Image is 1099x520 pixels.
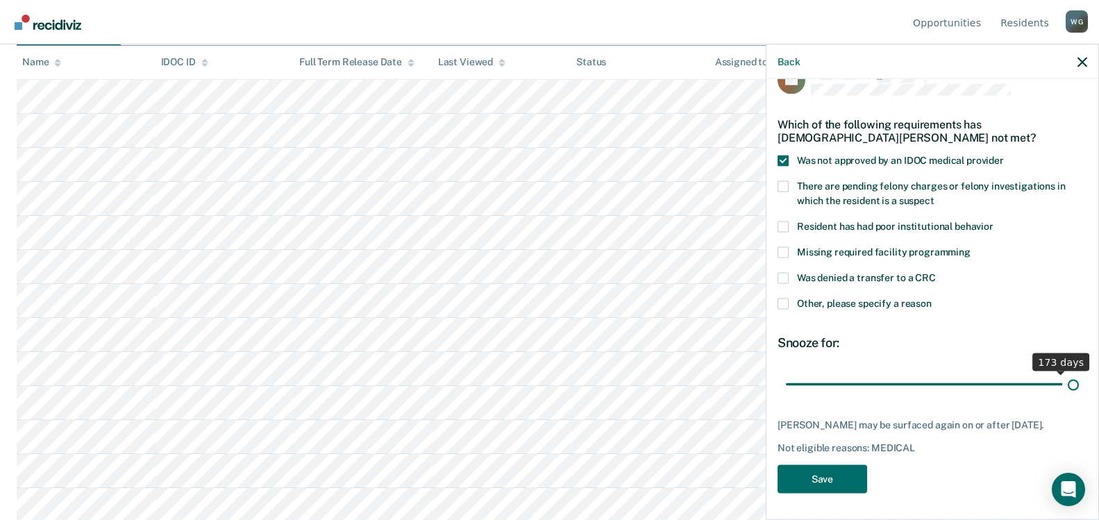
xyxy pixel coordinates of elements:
[715,56,780,68] div: Assigned to
[1032,353,1089,371] div: 173 days
[778,56,800,67] button: Back
[797,220,993,231] span: Resident has had poor institutional behavior
[797,180,1066,206] span: There are pending felony charges or felony investigations in which the resident is a suspect
[299,56,414,68] div: Full Term Release Date
[778,106,1087,155] div: Which of the following requirements has [DEMOGRAPHIC_DATA][PERSON_NAME] not met?
[797,297,932,308] span: Other, please specify a reason
[15,15,81,30] img: Recidiviz
[22,56,61,68] div: Name
[1066,10,1088,33] button: Profile dropdown button
[1052,473,1085,506] div: Open Intercom Messenger
[438,56,505,68] div: Last Viewed
[161,56,208,68] div: IDOC ID
[797,154,1004,165] span: Was not approved by an IDOC medical provider
[778,464,867,493] button: Save
[797,246,971,257] span: Missing required facility programming
[576,56,606,68] div: Status
[778,335,1087,350] div: Snooze for:
[1066,10,1088,33] div: W G
[778,419,1087,430] div: [PERSON_NAME] may be surfaced again on or after [DATE].
[778,442,1087,454] div: Not eligible reasons: MEDICAL
[797,271,936,283] span: Was denied a transfer to a CRC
